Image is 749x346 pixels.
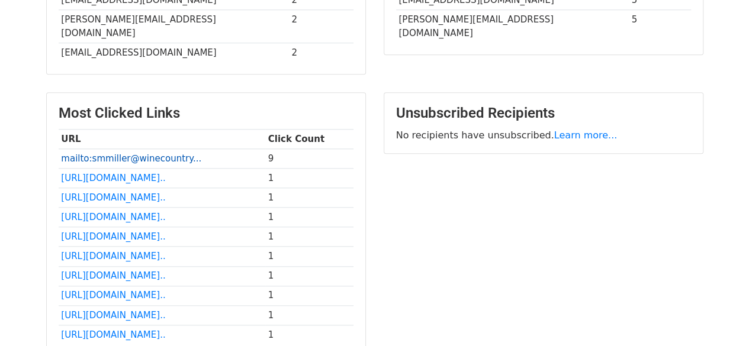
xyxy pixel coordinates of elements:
[61,153,201,164] a: mailto:smmiller@winecountry...
[396,105,691,122] h3: Unsubscribed Recipients
[59,105,353,122] h3: Most Clicked Links
[265,188,353,208] td: 1
[396,129,691,141] p: No recipients have unsubscribed.
[265,266,353,286] td: 1
[265,305,353,325] td: 1
[61,231,165,242] a: [URL][DOMAIN_NAME]..
[59,10,289,43] td: [PERSON_NAME][EMAIL_ADDRESS][DOMAIN_NAME]
[289,43,353,63] td: 2
[61,290,165,300] a: [URL][DOMAIN_NAME]..
[61,212,165,222] a: [URL][DOMAIN_NAME]..
[629,10,691,43] td: 5
[61,310,165,321] a: [URL][DOMAIN_NAME]..
[59,129,265,148] th: URL
[554,130,618,141] a: Learn more...
[265,227,353,247] td: 1
[61,270,165,281] a: [URL][DOMAIN_NAME]..
[265,325,353,344] td: 1
[61,251,165,261] a: [URL][DOMAIN_NAME]..
[690,289,749,346] iframe: Chat Widget
[59,43,289,63] td: [EMAIL_ADDRESS][DOMAIN_NAME]
[396,10,629,43] td: [PERSON_NAME][EMAIL_ADDRESS][DOMAIN_NAME]
[265,129,353,148] th: Click Count
[265,169,353,188] td: 1
[265,286,353,305] td: 1
[61,173,165,183] a: [URL][DOMAIN_NAME]..
[265,148,353,168] td: 9
[265,208,353,227] td: 1
[265,247,353,266] td: 1
[61,329,165,340] a: [URL][DOMAIN_NAME]..
[289,10,353,43] td: 2
[61,192,165,203] a: [URL][DOMAIN_NAME]..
